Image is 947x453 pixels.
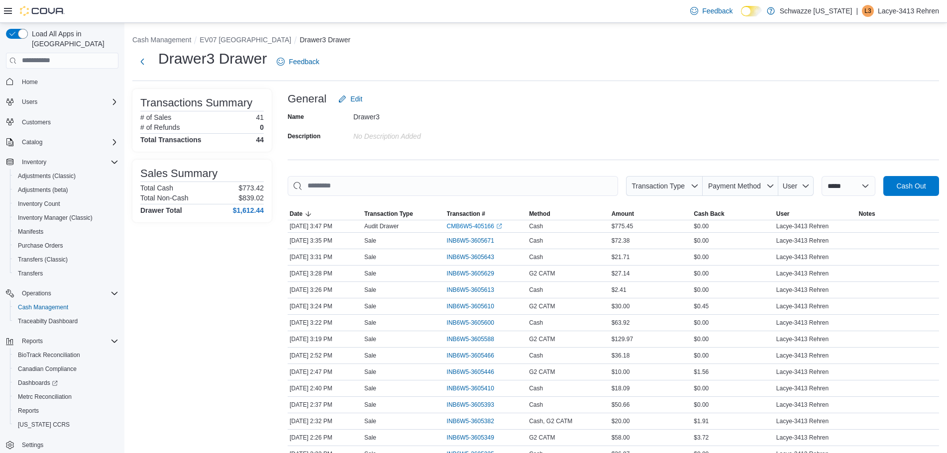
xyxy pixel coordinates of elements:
[862,5,874,17] div: Lacye-3413 Rehren
[447,268,504,279] button: INB6W5-3605629
[10,404,122,418] button: Reports
[18,116,118,128] span: Customers
[140,194,189,202] h6: Total Non-Cash
[288,284,362,296] div: [DATE] 3:26 PM
[774,208,857,220] button: User
[612,368,630,376] span: $10.00
[776,302,829,310] span: Lacye-3413 Rehren
[447,300,504,312] button: INB6W5-3605610
[447,284,504,296] button: INB6W5-3605613
[2,155,122,169] button: Inventory
[896,181,926,191] span: Cash Out
[612,352,630,360] span: $36.18
[14,391,76,403] a: Metrc Reconciliation
[364,237,376,245] p: Sale
[612,222,633,230] span: $775.45
[692,284,774,296] div: $0.00
[288,132,320,140] label: Description
[140,113,171,121] h6: # of Sales
[14,419,118,431] span: Washington CCRS
[20,6,65,16] img: Cova
[631,182,685,190] span: Transaction Type
[18,256,68,264] span: Transfers (Classic)
[18,439,47,451] a: Settings
[14,315,118,327] span: Traceabilty Dashboard
[447,399,504,411] button: INB6W5-3605393
[445,208,527,220] button: Transaction #
[14,240,118,252] span: Purchase Orders
[692,415,774,427] div: $1.91
[692,220,774,232] div: $0.00
[692,350,774,362] div: $0.00
[776,286,829,294] span: Lacye-3413 Rehren
[364,384,376,392] p: Sale
[776,253,829,261] span: Lacye-3413 Rehren
[686,1,737,21] a: Feedback
[529,270,555,277] span: G2 CATM
[18,228,43,236] span: Manifests
[692,432,774,444] div: $3.72
[612,210,634,218] span: Amount
[2,115,122,129] button: Customers
[776,222,829,230] span: Lacye-3413 Rehren
[353,128,487,140] div: No Description added
[856,208,939,220] button: Notes
[288,432,362,444] div: [DATE] 2:26 PM
[288,415,362,427] div: [DATE] 2:32 PM
[14,184,118,196] span: Adjustments (beta)
[14,170,118,182] span: Adjustments (Classic)
[447,417,494,425] span: INB6W5-3605382
[14,315,82,327] a: Traceabilty Dashboard
[14,405,43,417] a: Reports
[22,441,43,449] span: Settings
[447,235,504,247] button: INB6W5-3605671
[529,335,555,343] span: G2 CATM
[238,194,264,202] p: $839.02
[22,78,38,86] span: Home
[776,368,829,376] span: Lacye-3413 Rehren
[612,434,630,442] span: $58.00
[14,198,64,210] a: Inventory Count
[692,317,774,329] div: $0.00
[694,210,724,218] span: Cash Back
[776,352,829,360] span: Lacye-3413 Rehren
[529,210,550,218] span: Method
[18,335,118,347] span: Reports
[18,76,42,88] a: Home
[496,223,502,229] svg: External link
[140,206,182,214] h4: Drawer Total
[22,337,43,345] span: Reports
[776,401,829,409] span: Lacye-3413 Rehren
[692,268,774,279] div: $0.00
[776,384,829,392] span: Lacye-3413 Rehren
[364,302,376,310] p: Sale
[14,419,74,431] a: [US_STATE] CCRS
[447,384,494,392] span: INB6W5-3605410
[447,319,494,327] span: INB6W5-3605600
[14,301,72,313] a: Cash Management
[18,136,118,148] span: Catalog
[10,362,122,376] button: Canadian Compliance
[612,401,630,409] span: $50.66
[288,382,362,394] div: [DATE] 2:40 PM
[364,286,376,294] p: Sale
[858,210,875,218] span: Notes
[529,434,555,442] span: G2 CATM
[364,352,376,360] p: Sale
[612,417,630,425] span: $20.00
[14,254,72,266] a: Transfers (Classic)
[447,352,494,360] span: INB6W5-3605466
[288,208,362,220] button: Date
[334,89,366,109] button: Edit
[288,268,362,279] div: [DATE] 3:28 PM
[612,253,630,261] span: $21.71
[10,169,122,183] button: Adjustments (Classic)
[288,300,362,312] div: [DATE] 3:24 PM
[364,368,376,376] p: Sale
[14,198,118,210] span: Inventory Count
[18,116,55,128] a: Customers
[529,222,543,230] span: Cash
[18,407,39,415] span: Reports
[776,210,790,218] span: User
[447,335,494,343] span: INB6W5-3605588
